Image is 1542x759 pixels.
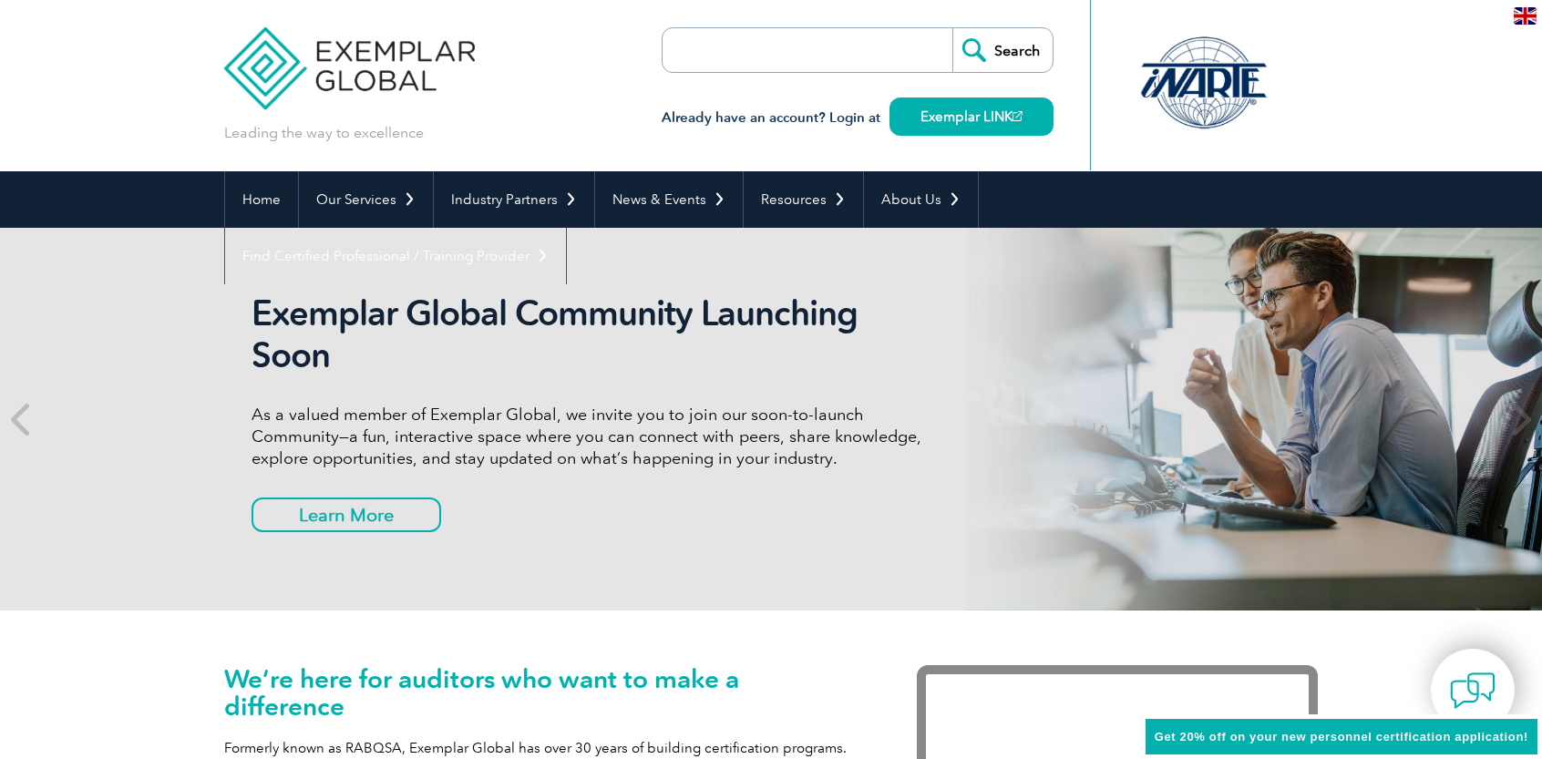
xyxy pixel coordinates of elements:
span: Get 20% off on your new personnel certification application! [1155,730,1528,744]
a: Industry Partners [434,171,594,228]
a: Home [225,171,298,228]
a: Learn More [252,497,441,532]
p: As a valued member of Exemplar Global, we invite you to join our soon-to-launch Community—a fun, ... [252,404,935,469]
p: Leading the way to excellence [224,123,424,143]
h2: Exemplar Global Community Launching Soon [252,292,935,376]
a: Find Certified Professional / Training Provider [225,228,566,284]
h3: Already have an account? Login at [662,107,1054,129]
a: Our Services [299,171,433,228]
a: News & Events [595,171,743,228]
a: About Us [864,171,978,228]
a: Resources [744,171,863,228]
img: contact-chat.png [1450,668,1496,713]
img: en [1514,7,1537,25]
a: Exemplar LINK [889,97,1054,136]
h1: We’re here for auditors who want to make a difference [224,665,862,720]
img: open_square.png [1013,111,1023,121]
input: Search [952,28,1053,72]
